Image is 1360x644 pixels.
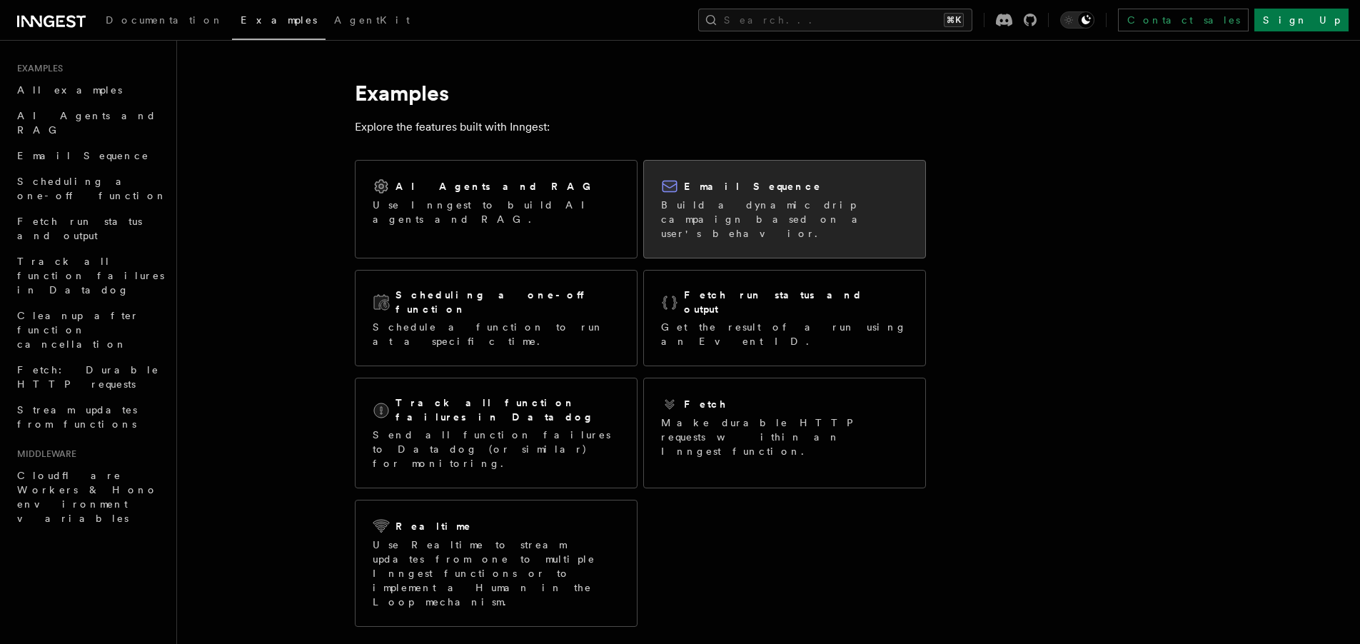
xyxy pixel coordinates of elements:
span: Fetch run status and output [17,216,142,241]
a: AgentKit [326,4,418,39]
span: Examples [11,63,63,74]
span: Cloudflare Workers & Hono environment variables [17,470,158,524]
h2: Email Sequence [684,179,822,193]
h1: Examples [355,80,926,106]
a: Track all function failures in Datadog [11,248,168,303]
span: Scheduling a one-off function [17,176,167,201]
a: All examples [11,77,168,103]
a: Cleanup after function cancellation [11,303,168,357]
span: Fetch: Durable HTTP requests [17,364,159,390]
h2: Fetch [684,397,727,411]
span: All examples [17,84,122,96]
a: Track all function failures in DatadogSend all function failures to Datadog (or similar) for moni... [355,378,638,488]
span: Documentation [106,14,223,26]
a: Examples [232,4,326,40]
h2: Scheduling a one-off function [396,288,620,316]
a: AI Agents and RAGUse Inngest to build AI agents and RAG. [355,160,638,258]
a: Documentation [97,4,232,39]
a: Contact sales [1118,9,1249,31]
p: Schedule a function to run at a specific time. [373,320,620,348]
span: Track all function failures in Datadog [17,256,164,296]
p: Send all function failures to Datadog (or similar) for monitoring. [373,428,620,471]
button: Toggle dark mode [1060,11,1094,29]
a: AI Agents and RAG [11,103,168,143]
a: FetchMake durable HTTP requests within an Inngest function. [643,378,926,488]
p: Use Inngest to build AI agents and RAG. [373,198,620,226]
p: Make durable HTTP requests within an Inngest function. [661,416,908,458]
span: AgentKit [334,14,410,26]
h2: AI Agents and RAG [396,179,598,193]
a: Stream updates from functions [11,397,168,437]
p: Get the result of a run using an Event ID. [661,320,908,348]
p: Use Realtime to stream updates from one to multiple Inngest functions or to implement a Human in ... [373,538,620,609]
span: Stream updates from functions [17,404,137,430]
a: Cloudflare Workers & Hono environment variables [11,463,168,531]
h2: Realtime [396,519,472,533]
span: Cleanup after function cancellation [17,310,139,350]
a: Fetch run status and output [11,208,168,248]
span: Middleware [11,448,76,460]
p: Explore the features built with Inngest: [355,117,926,137]
a: RealtimeUse Realtime to stream updates from one to multiple Inngest functions or to implement a H... [355,500,638,627]
h2: Fetch run status and output [684,288,908,316]
span: Examples [241,14,317,26]
a: Email SequenceBuild a dynamic drip campaign based on a user's behavior. [643,160,926,258]
h2: Track all function failures in Datadog [396,396,620,424]
span: Email Sequence [17,150,149,161]
span: AI Agents and RAG [17,110,156,136]
a: Sign Up [1254,9,1349,31]
a: Email Sequence [11,143,168,168]
kbd: ⌘K [944,13,964,27]
p: Build a dynamic drip campaign based on a user's behavior. [661,198,908,241]
button: Search...⌘K [698,9,972,31]
a: Fetch: Durable HTTP requests [11,357,168,397]
a: Fetch run status and outputGet the result of a run using an Event ID. [643,270,926,366]
a: Scheduling a one-off function [11,168,168,208]
a: Scheduling a one-off functionSchedule a function to run at a specific time. [355,270,638,366]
